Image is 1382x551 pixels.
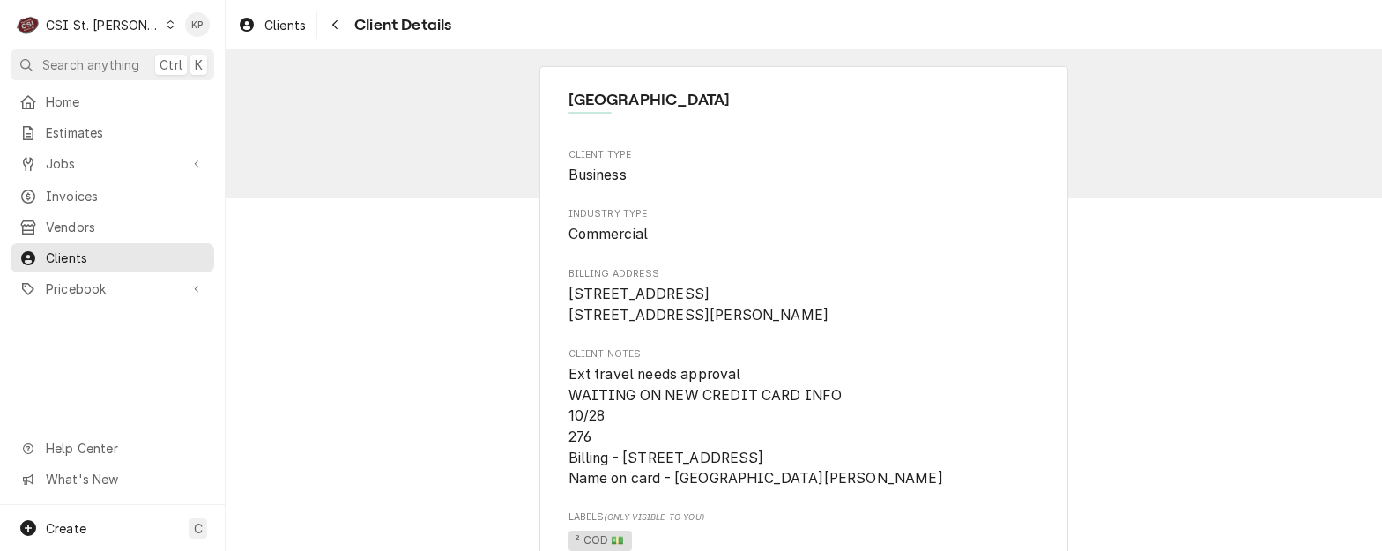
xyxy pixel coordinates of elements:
[568,366,943,487] span: Ext travel needs approval WAITING ON NEW CREDIT CARD INFO 10/28 276 Billing - [STREET_ADDRESS] Na...
[46,521,86,536] span: Create
[11,434,214,463] a: Go to Help Center
[568,267,1040,281] span: Billing Address
[16,12,41,37] div: CSI St. Louis's Avatar
[42,56,139,74] span: Search anything
[568,167,627,183] span: Business
[568,510,1040,525] span: Labels
[568,207,1040,245] div: Industry Type
[568,364,1040,489] span: Client Notes
[46,279,179,298] span: Pricebook
[231,11,313,40] a: Clients
[160,56,182,74] span: Ctrl
[11,243,214,272] a: Clients
[11,118,214,147] a: Estimates
[46,123,205,142] span: Estimates
[11,465,214,494] a: Go to What's New
[11,49,214,80] button: Search anythingCtrlK
[568,148,1040,186] div: Client Type
[185,12,210,37] div: KP
[568,207,1040,221] span: Industry Type
[46,187,205,205] span: Invoices
[568,148,1040,162] span: Client Type
[195,56,203,74] span: K
[11,149,214,178] a: Go to Jobs
[568,347,1040,489] div: Client Notes
[11,274,214,303] a: Go to Pricebook
[568,165,1040,186] span: Client Type
[568,267,1040,326] div: Billing Address
[321,11,349,39] button: Navigate back
[194,519,203,538] span: C
[11,182,214,211] a: Invoices
[185,12,210,37] div: Kym Parson's Avatar
[11,87,214,116] a: Home
[349,13,451,37] span: Client Details
[264,16,306,34] span: Clients
[568,286,829,324] span: [STREET_ADDRESS] [STREET_ADDRESS][PERSON_NAME]
[46,16,160,34] div: CSI St. [PERSON_NAME]
[568,284,1040,325] span: Billing Address
[568,347,1040,361] span: Client Notes
[16,12,41,37] div: C
[46,154,179,173] span: Jobs
[568,226,649,242] span: Commercial
[46,470,204,488] span: What's New
[604,512,703,522] span: (Only Visible to You)
[46,93,205,111] span: Home
[568,88,1040,112] span: Name
[46,218,205,236] span: Vendors
[11,212,214,242] a: Vendors
[46,439,204,458] span: Help Center
[568,224,1040,245] span: Industry Type
[568,88,1040,126] div: Client Information
[46,249,205,267] span: Clients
